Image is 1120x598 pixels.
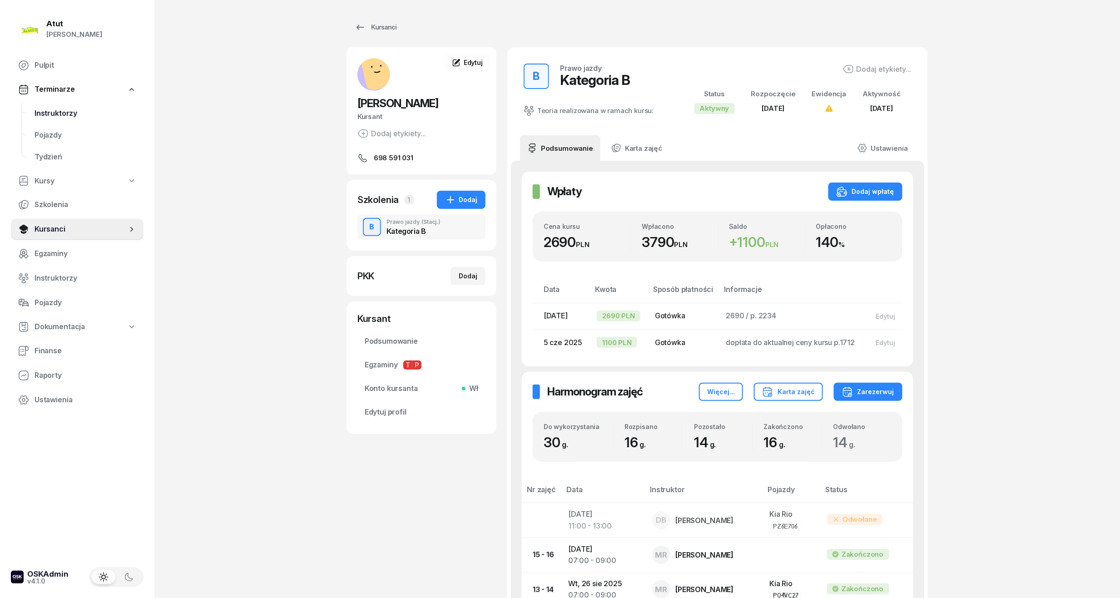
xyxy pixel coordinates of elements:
[35,345,136,357] span: Finanse
[530,67,544,85] div: B
[544,234,631,251] div: 2690
[35,129,136,141] span: Pojazdy
[765,240,779,249] small: PLN
[421,219,441,225] span: (Stacj.)
[816,222,892,230] div: Opłacono
[357,128,426,139] button: Dodaj etykiety...
[365,359,478,371] span: Egzaminy
[676,586,734,593] div: [PERSON_NAME]
[544,338,582,347] span: 5 cze 2025
[827,514,882,525] div: Odwołane
[35,175,55,187] span: Kursy
[710,440,716,449] small: g.
[11,267,144,289] a: Instruktorzy
[816,234,892,251] div: 140
[719,283,862,303] th: Informacje
[676,517,734,524] div: [PERSON_NAME]
[842,549,883,560] div: Zakończono
[862,103,901,114] div: [DATE]
[357,214,486,240] button: BPrawo jazdy(Stacj.)Kategoria B
[11,194,144,216] a: Szkolenia
[547,385,643,399] h2: Harmonogram zajęć
[842,386,894,397] div: Zarezerwuj
[754,383,823,401] button: Karta zajęć
[642,234,718,251] div: 3790
[365,406,478,418] span: Edytuj profil
[642,222,718,230] div: Wpłacono
[597,337,637,348] div: 1100 PLN
[357,270,375,282] div: PKK
[876,339,896,346] div: Edytuj
[842,583,883,595] div: Zakończono
[520,135,600,161] a: Podsumowanie
[729,234,805,251] div: 1100
[849,440,855,449] small: g.
[694,423,752,430] div: Pozostało
[764,423,822,430] div: Zakończono
[35,108,136,119] span: Instruktorzy
[35,297,136,309] span: Pojazdy
[357,354,486,376] a: EgzaminyTP
[726,338,855,347] span: dopłata do aktualnej ceny kursu p.1712
[751,88,796,100] div: Rozpoczęcie
[451,267,486,285] button: Dodaj
[833,423,892,430] div: Odwołano
[655,337,711,349] div: Gotówka
[560,72,630,88] div: Kategoria B
[726,311,777,320] span: 2690 / p. 2234
[707,386,735,397] div: Więcej...
[576,240,590,249] small: PLN
[694,434,720,450] span: 14
[645,484,763,503] th: Instruktor
[46,29,102,40] div: [PERSON_NAME]
[533,283,590,303] th: Data
[624,434,650,450] span: 16
[11,292,144,314] a: Pojazdy
[762,386,815,397] div: Karta zajęć
[27,146,144,168] a: Tydzień
[833,434,860,450] span: 14
[699,383,743,401] button: Więcej...
[843,64,912,74] button: Dodaj etykiety...
[11,571,24,583] img: logo-xs-dark@2x.png
[544,222,631,230] div: Cena kursu
[648,283,719,303] th: Sposób płatności
[464,59,483,66] span: Edytuj
[812,88,847,100] div: Ewidencja
[27,570,69,578] div: OSKAdmin
[445,194,477,205] div: Dodaj
[11,340,144,362] a: Finanse
[820,484,913,503] th: Status
[729,234,738,250] span: +
[35,272,136,284] span: Instruktorzy
[366,219,378,235] div: B
[357,97,438,110] span: [PERSON_NAME]
[902,335,931,350] button: Usuń
[547,184,582,199] h2: Wpłaty
[655,586,667,593] span: MR
[764,434,790,450] span: 16
[11,243,144,265] a: Egzaminy
[35,151,136,163] span: Tydzień
[640,440,646,449] small: g.
[524,64,549,89] button: B
[403,361,412,370] span: T
[11,171,144,192] a: Kursy
[35,223,127,235] span: Kursanci
[357,401,486,423] a: Edytuj profil
[437,191,486,209] button: Dodaj
[466,383,478,395] span: Wł
[35,370,136,381] span: Raporty
[387,219,441,225] div: Prawo jazdy
[11,79,144,100] a: Terminarze
[773,522,798,530] div: PZ6E706
[569,520,638,532] div: 11:00 - 13:00
[562,440,569,449] small: g.
[624,423,683,430] div: Rozpisano
[365,336,478,347] span: Podsumowanie
[357,193,399,206] div: Szkolenia
[828,183,902,201] button: Dodaj wpłatę
[357,312,486,325] div: Kursant
[387,227,441,235] div: Kategoria B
